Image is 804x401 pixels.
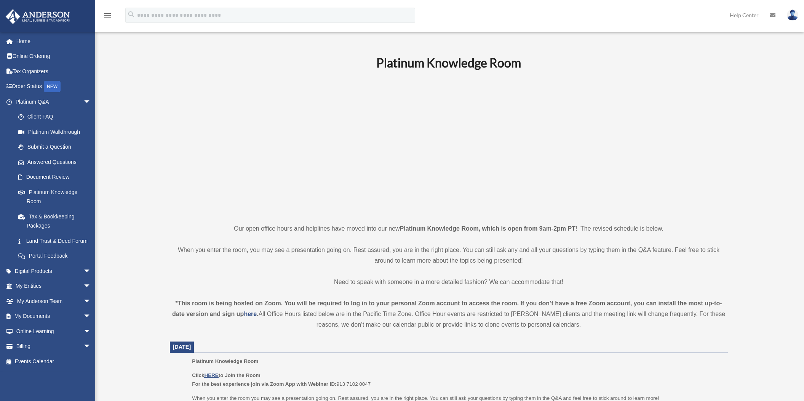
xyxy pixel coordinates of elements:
a: Answered Questions [11,154,102,170]
div: All Office Hours listed below are in the Pacific Time Zone. Office Hour events are restricted to ... [170,298,728,330]
a: Tax & Bookkeeping Packages [11,209,102,233]
strong: Platinum Knowledge Room, which is open from 9am-2pm PT [400,225,575,232]
a: Tax Organizers [5,64,102,79]
p: Our open office hours and helplines have moved into our new ! The revised schedule is below. [170,223,728,234]
a: Digital Productsarrow_drop_down [5,263,102,279]
span: arrow_drop_down [83,339,99,354]
a: here [244,311,257,317]
a: Billingarrow_drop_down [5,339,102,354]
p: 913 7102 0047 [192,371,722,389]
a: Events Calendar [5,354,102,369]
p: When you enter the room, you may see a presentation going on. Rest assured, you are in the right ... [170,245,728,266]
strong: . [257,311,258,317]
p: Need to speak with someone in a more detailed fashion? We can accommodate that! [170,277,728,287]
a: Portal Feedback [11,249,102,264]
a: My Anderson Teamarrow_drop_down [5,294,102,309]
img: User Pic [787,10,798,21]
span: arrow_drop_down [83,279,99,294]
a: Online Learningarrow_drop_down [5,324,102,339]
span: arrow_drop_down [83,309,99,324]
b: Platinum Knowledge Room [376,55,521,70]
iframe: 231110_Toby_KnowledgeRoom [334,80,563,209]
b: For the best experience join via Zoom App with Webinar ID: [192,381,336,387]
a: Order StatusNEW [5,79,102,95]
span: [DATE] [173,344,191,350]
span: Platinum Knowledge Room [192,358,258,364]
a: Home [5,34,102,49]
a: Client FAQ [11,109,102,125]
a: menu [103,13,112,20]
div: NEW [44,81,61,92]
span: arrow_drop_down [83,94,99,110]
span: arrow_drop_down [83,263,99,279]
a: HERE [204,372,218,378]
i: menu [103,11,112,20]
a: Platinum Walkthrough [11,124,102,140]
span: arrow_drop_down [83,324,99,339]
i: search [127,10,136,19]
img: Anderson Advisors Platinum Portal [3,9,72,24]
a: Submit a Question [11,140,102,155]
a: Document Review [11,170,102,185]
span: arrow_drop_down [83,294,99,309]
a: Platinum Q&Aarrow_drop_down [5,94,102,109]
a: My Entitiesarrow_drop_down [5,279,102,294]
a: Platinum Knowledge Room [11,184,99,209]
b: Click to Join the Room [192,372,260,378]
a: Land Trust & Deed Forum [11,233,102,249]
a: My Documentsarrow_drop_down [5,309,102,324]
strong: *This room is being hosted on Zoom. You will be required to log in to your personal Zoom account ... [172,300,722,317]
a: Online Ordering [5,49,102,64]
